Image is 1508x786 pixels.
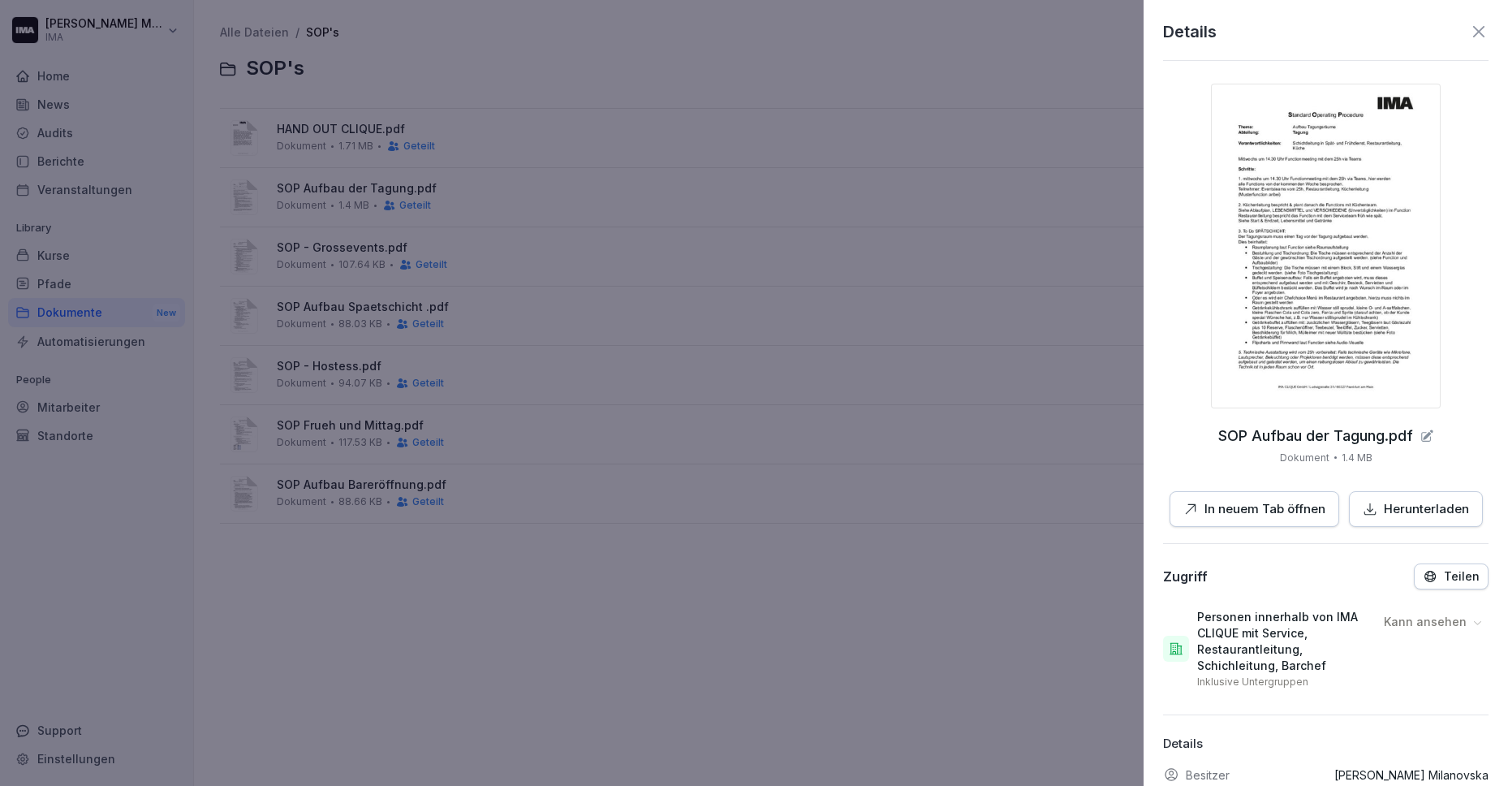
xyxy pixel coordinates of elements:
button: In neuem Tab öffnen [1170,491,1339,528]
p: Details [1163,19,1217,44]
p: SOP Aufbau der Tagung.pdf [1218,428,1413,444]
button: Herunterladen [1349,491,1483,528]
img: thumbnail [1211,84,1441,408]
p: Inklusive Untergruppen [1197,676,1308,689]
button: Teilen [1414,564,1489,589]
div: Zugriff [1163,568,1208,585]
p: Herunterladen [1384,500,1469,519]
p: Teilen [1444,570,1480,583]
p: 1.4 MB [1342,451,1372,465]
p: Kann ansehen [1384,614,1467,630]
p: Details [1163,735,1489,754]
p: [PERSON_NAME] Milanovska [1334,767,1489,784]
p: In neuem Tab öffnen [1204,500,1325,519]
p: Besitzer [1186,767,1230,784]
p: Personen innerhalb von IMA CLIQUE mit Service, Restaurantleitung, Schichleitung, Barchef [1197,609,1371,674]
p: Dokument [1280,451,1329,465]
